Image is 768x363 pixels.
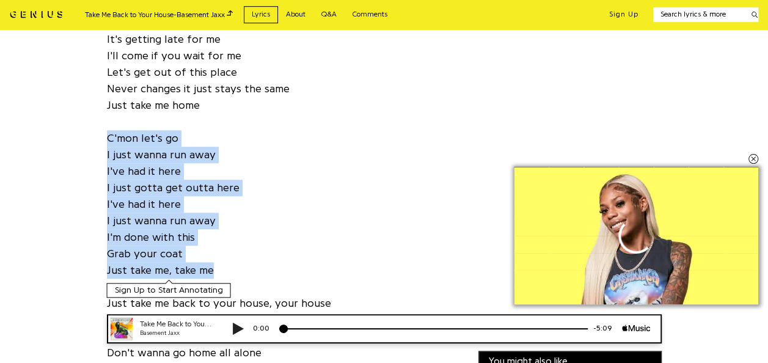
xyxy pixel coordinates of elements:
a: Q&A [313,6,345,23]
a: About [278,6,313,23]
a: Comments [345,6,395,23]
div: Take Me Back to Your House - Basement Jaxx [85,9,233,20]
a: Lyrics [244,6,278,23]
div: -5:09 [491,9,525,20]
div: Take Me Back to Your House [43,5,116,15]
input: Search lyrics & more [653,9,744,20]
button: Sign Up to Start Annotating [107,283,231,298]
button: Sign Up [609,10,638,20]
img: 72x72bb.jpg [13,4,35,26]
div: Basement Jaxx [43,15,116,24]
